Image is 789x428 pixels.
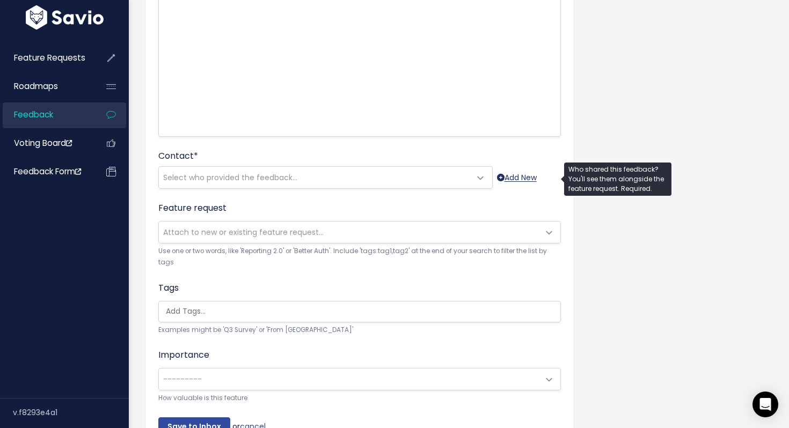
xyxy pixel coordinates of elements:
[163,172,297,183] span: Select who provided the feedback...
[158,282,179,294] label: Tags
[163,374,202,385] span: ---------
[158,349,209,361] label: Importance
[14,80,58,92] span: Roadmaps
[753,392,778,417] div: Open Intercom Messenger
[14,52,85,63] span: Feature Requests
[158,393,561,404] small: How valuable is this feature
[158,324,561,336] small: Examples might be 'Q3 Survey' or 'From [GEOGRAPHIC_DATA]'
[3,102,89,127] a: Feedback
[13,399,129,426] div: v.f8293e4a1
[3,159,89,184] a: Feedback form
[3,131,89,156] a: Voting Board
[497,171,537,185] a: Add New
[162,306,563,317] input: Add Tags...
[158,150,198,163] label: Contact
[14,109,53,120] span: Feedback
[158,246,561,269] small: Use one or two words, like 'Reporting 2.0' or 'Better Auth'. Include 'tags:tag1,tag2' at the end ...
[14,137,72,149] span: Voting Board
[3,46,89,70] a: Feature Requests
[23,5,106,29] img: logo-white.9d6f32f41409.svg
[3,74,89,99] a: Roadmaps
[14,166,81,177] span: Feedback form
[163,227,324,238] span: Attach to new or existing feature request...
[158,202,227,215] label: Feature request
[564,163,671,196] div: Who shared this feedback? You'll see them alongside the feature request. Required.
